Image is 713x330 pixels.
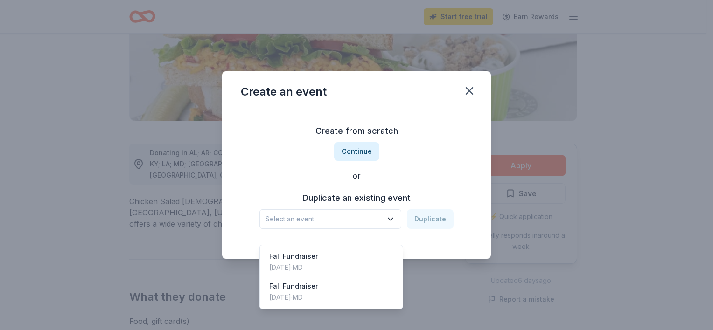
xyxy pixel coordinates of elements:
[266,213,382,225] span: Select an event
[269,292,318,303] div: [DATE] · MD
[269,281,318,292] div: Fall Fundraiser
[259,245,403,309] div: Select an event
[269,262,318,273] div: [DATE] · MD
[269,251,318,262] div: Fall Fundraiser
[259,209,401,229] button: Select an event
